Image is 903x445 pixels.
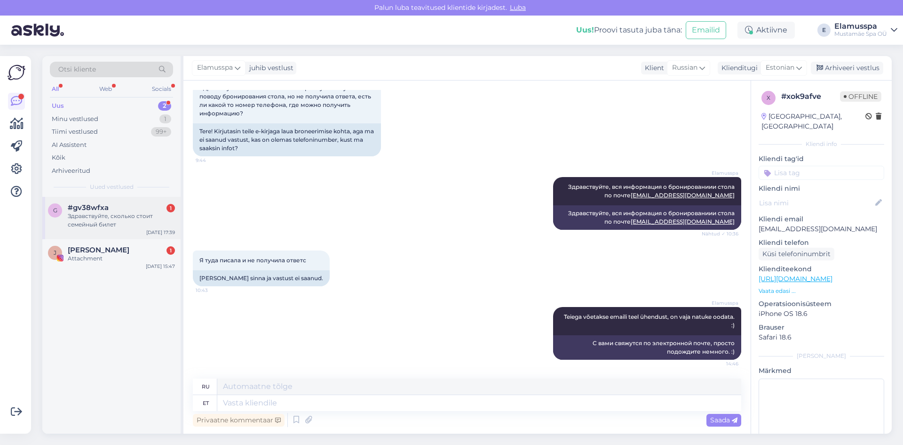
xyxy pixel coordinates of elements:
p: Safari 18.6 [759,332,884,342]
b: Uus! [576,25,594,34]
a: ElamusspaMustamäe Spa OÜ [834,23,897,38]
div: Elamusspa [834,23,887,30]
div: Proovi tasuta juba täna: [576,24,682,36]
span: x [767,94,770,101]
span: Russian [672,63,697,73]
p: Kliendi tag'id [759,154,884,164]
div: Privaatne kommentaar [193,414,285,427]
div: Klienditugi [718,63,758,73]
div: [GEOGRAPHIC_DATA], [GEOGRAPHIC_DATA] [761,112,865,131]
span: Otsi kliente [58,65,96,74]
p: Operatsioonisüsteem [759,299,884,309]
div: С вами свяжутся по электронной почте, просто подождите немного. :) [553,335,741,360]
span: g [53,207,57,214]
a: [EMAIL_ADDRESS][DOMAIN_NAME] [631,192,735,199]
div: Minu vestlused [52,114,98,124]
input: Lisa nimi [759,198,873,208]
div: E [817,24,831,37]
a: [EMAIL_ADDRESS][DOMAIN_NAME] [631,218,735,225]
div: Kliendi info [759,140,884,148]
span: Saada [710,416,737,424]
div: Mustamäe Spa OÜ [834,30,887,38]
p: Vaata edasi ... [759,287,884,295]
span: Elamusspa [703,299,738,307]
span: Luba [507,3,529,12]
div: [DATE] 15:47 [146,263,175,270]
span: Offline [840,91,881,102]
p: Kliendi email [759,214,884,224]
div: Socials [150,83,173,95]
div: All [50,83,61,95]
span: Elamusspa [197,63,233,73]
div: juhib vestlust [246,63,293,73]
div: Arhiveeritud [52,166,90,176]
div: Küsi telefoninumbrit [759,248,834,260]
p: Märkmed [759,366,884,376]
p: Brauser [759,323,884,332]
span: #gv38wfxa [68,203,109,212]
div: Web [97,83,114,95]
div: Klient [641,63,664,73]
span: Elamusspa [703,170,738,177]
input: Lisa tag [759,166,884,180]
p: Klienditeekond [759,264,884,274]
div: Attachment [68,254,175,263]
span: Здравствуйте, вся информация о бронированиии стола по почте [568,183,736,199]
span: Uued vestlused [90,183,134,191]
div: et [203,395,209,411]
span: 14:46 [703,360,738,367]
span: 10:43 [196,287,231,294]
p: Kliendi telefon [759,238,884,248]
div: ru [202,379,210,395]
div: 2 [158,101,171,111]
div: [PERSON_NAME] [759,352,884,360]
p: iPhone OS 18.6 [759,309,884,319]
span: 9:44 [196,157,231,164]
p: Kliendi nimi [759,184,884,194]
span: Я туда писала и не получила ответс [199,257,306,264]
div: # xok9afve [781,91,840,102]
div: Здравствуйте, сколько стоит семейный билет [68,212,175,229]
div: 1 [166,246,175,255]
span: Jaana Rampe [68,246,129,254]
div: Kõik [52,153,65,162]
span: Estonian [766,63,794,73]
img: Askly Logo [8,64,25,81]
button: Emailid [686,21,726,39]
span: Teiega võetakse emaili teel ühendust, on vaja natuke oodata. :) [564,313,736,329]
span: J [54,249,56,256]
div: Arhiveeri vestlus [811,62,883,74]
div: Aktiivne [737,22,795,39]
div: Здравствуйте, вся информация о бронированиии стола по почте [553,205,741,230]
div: 1 [166,204,175,212]
div: Uus [52,101,64,111]
div: [PERSON_NAME] sinna ja vastust ei saanud. [193,270,330,286]
div: Tiimi vestlused [52,127,98,137]
p: [EMAIL_ADDRESS][DOMAIN_NAME] [759,224,884,234]
div: 1 [159,114,171,124]
div: AI Assistent [52,140,87,150]
div: 99+ [151,127,171,137]
div: [DATE] 17:39 [146,229,175,236]
div: Tere! Kirjutasin teile e-kirjaga laua broneerimise kohta, aga ma ei saanud vastust, kas on olemas... [193,123,381,156]
span: Nähtud ✓ 10:36 [702,230,738,237]
a: [URL][DOMAIN_NAME] [759,275,832,283]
